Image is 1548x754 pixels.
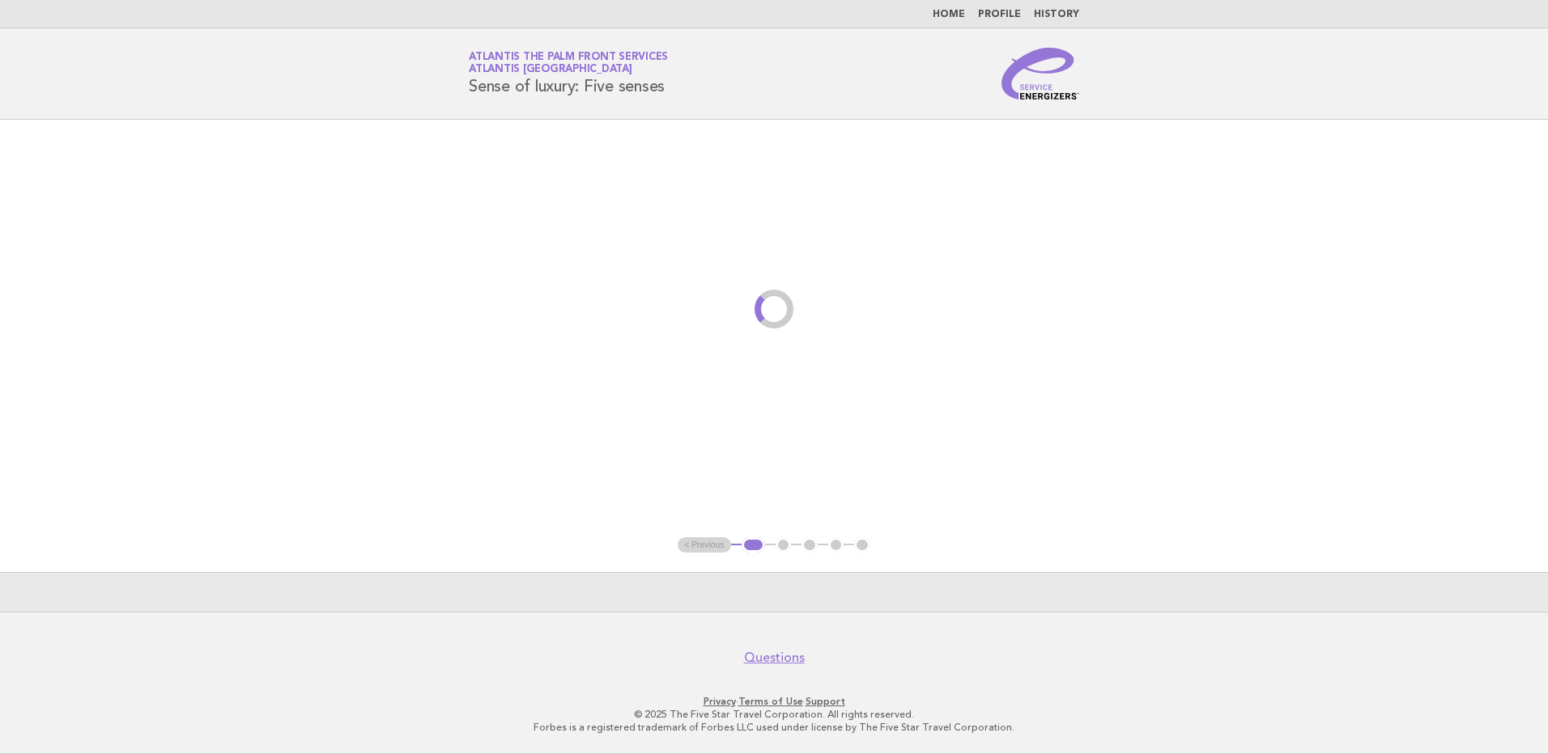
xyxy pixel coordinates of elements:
a: Privacy [704,696,736,707]
a: Home [933,10,965,19]
a: Questions [744,650,805,666]
img: Service Energizers [1002,48,1079,100]
a: Support [806,696,845,707]
p: Forbes is a registered trademark of Forbes LLC used under license by The Five Star Travel Corpora... [279,721,1269,734]
p: © 2025 The Five Star Travel Corporation. All rights reserved. [279,708,1269,721]
a: Profile [978,10,1021,19]
span: Atlantis [GEOGRAPHIC_DATA] [469,65,632,75]
p: · · [279,695,1269,708]
a: Atlantis The Palm Front ServicesAtlantis [GEOGRAPHIC_DATA] [469,52,668,74]
a: History [1034,10,1079,19]
a: Terms of Use [738,696,803,707]
h1: Sense of luxury: Five senses [469,53,668,95]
